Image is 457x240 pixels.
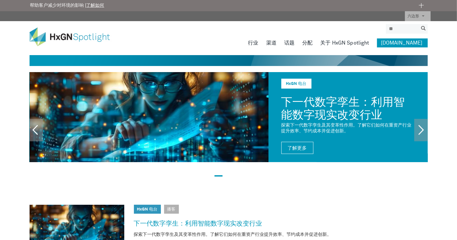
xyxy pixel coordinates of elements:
[408,14,419,18] font: 六边形
[30,28,119,46] img: HxGN 聚光灯
[321,38,369,47] a: 关于 HxGN Spotlight
[266,40,277,46] font: 渠道
[284,40,294,46] font: 话题
[30,72,268,162] img: 下一代数字孪生：利用智能数字现实改变行业
[381,40,423,46] font: [DOMAIN_NAME]
[288,146,307,151] font: 了解更多
[30,3,86,8] font: 帮助客户减少对环境的影响 |
[419,3,424,8] font: 十
[86,3,104,8] a: 了解如何
[137,207,158,211] a: HxGN 电台
[302,40,312,46] font: 分配
[321,40,369,46] font: 关于 HxGN Spotlight
[281,92,415,122] a: 下一代数字孪生：利用智能数字现实改变行业
[377,38,428,47] a: [DOMAIN_NAME]
[281,142,313,154] a: 了解更多
[405,11,431,21] a: 六边形
[134,220,262,227] font: 下一代数字孪生：利用智能数字现实改变行业
[286,82,307,86] a: HxGN 电台
[134,232,332,237] font: 探索下一代数字孪生及其变革性作用。了解它们如何在重资产行业提升效率、节约成本并促进创新。
[281,122,412,133] font: 探索下一代数字孪生及其变革性作用。了解它们如何在重资产行业提升效率、节约成本并促进创新。
[167,207,176,211] font: 播客
[281,97,405,121] font: 下一代数字孪生：利用智能数字现实改变行业
[134,219,262,229] a: 下一代数字孪生：利用智能数字现实改变行业
[248,40,259,46] font: 行业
